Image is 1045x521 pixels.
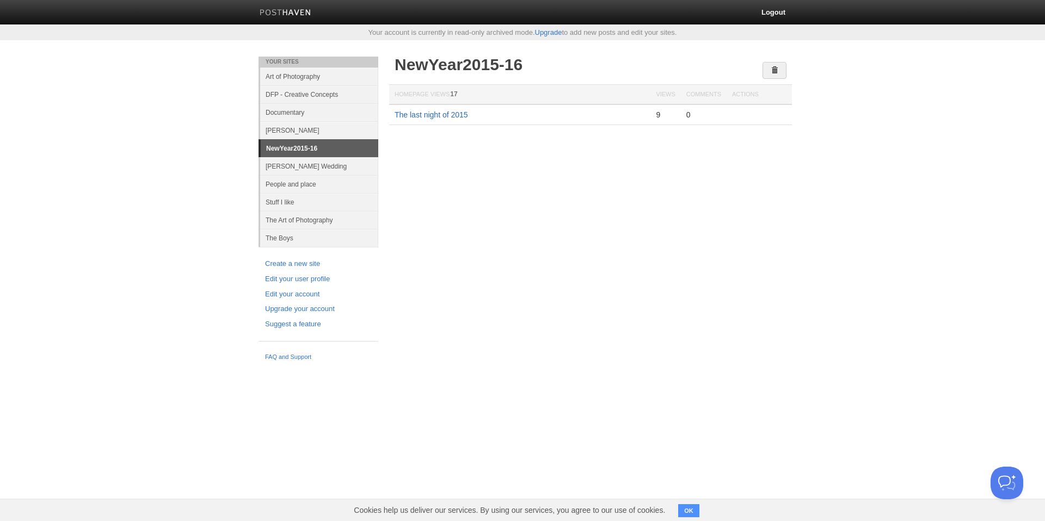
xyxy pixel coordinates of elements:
div: 9 [656,110,675,120]
span: 17 [450,90,457,98]
a: NewYear2015-16 [261,140,378,157]
div: Your account is currently in read-only archived mode. to add new posts and edit your sites. [250,29,795,36]
iframe: Help Scout Beacon - Open [991,467,1023,499]
a: The last night of 2015 [395,110,468,119]
li: Your Sites [259,57,378,67]
a: People and place [260,175,378,193]
a: Edit your account [265,289,372,300]
a: Stuff I like [260,193,378,211]
a: [PERSON_NAME] Wedding [260,157,378,175]
div: 0 [686,110,721,120]
a: Suggest a feature [265,319,372,330]
a: Art of Photography [260,67,378,85]
a: FAQ and Support [265,352,372,362]
a: Upgrade [535,28,562,36]
a: Edit your user profile [265,274,372,285]
span: Cookies help us deliver our services. By using our services, you agree to our use of cookies. [343,499,676,521]
a: The Boys [260,229,378,247]
img: Posthaven-bar [260,9,311,17]
a: Create a new site [265,258,372,270]
a: The Art of Photography [260,211,378,229]
th: Comments [681,85,727,105]
a: DFP - Creative Concepts [260,85,378,103]
a: [PERSON_NAME] [260,121,378,139]
th: Actions [727,85,792,105]
th: Homepage Views [389,85,650,105]
th: Views [650,85,680,105]
a: NewYear2015-16 [395,55,522,73]
a: Upgrade your account [265,303,372,315]
a: Documentary [260,103,378,121]
button: OK [678,504,699,517]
